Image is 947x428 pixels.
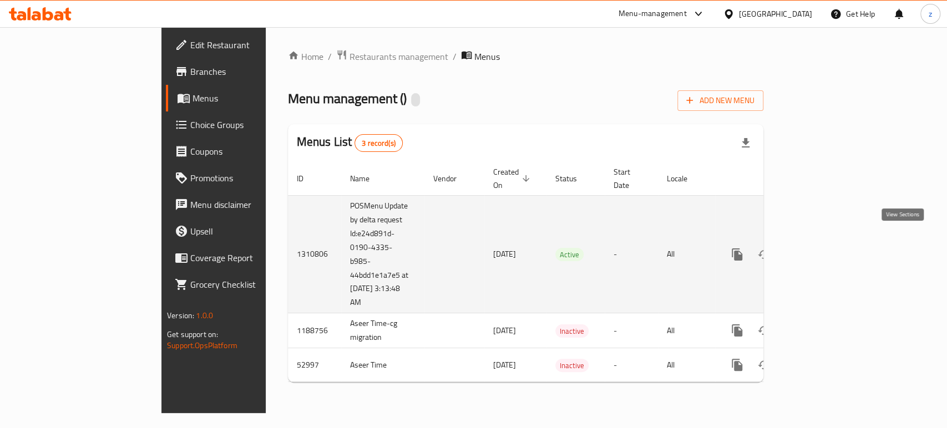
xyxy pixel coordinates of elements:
[605,313,658,348] td: -
[166,58,320,85] a: Branches
[166,111,320,138] a: Choice Groups
[715,162,839,196] th: Actions
[336,49,448,64] a: Restaurants management
[555,359,589,372] span: Inactive
[166,191,320,218] a: Menu disclaimer
[190,251,311,264] span: Coverage Report
[493,247,516,261] span: [DATE]
[751,317,777,344] button: Change Status
[166,138,320,165] a: Coupons
[166,218,320,244] a: Upsell
[686,94,754,108] span: Add New Menu
[166,32,320,58] a: Edit Restaurant
[724,317,751,344] button: more
[190,198,311,211] span: Menu disclaimer
[751,241,777,268] button: Change Status
[297,172,318,185] span: ID
[555,248,584,261] div: Active
[350,172,384,185] span: Name
[739,8,812,20] div: [GEOGRAPHIC_DATA]
[355,138,402,149] span: 3 record(s)
[677,90,763,111] button: Add New Menu
[190,278,311,291] span: Grocery Checklist
[493,165,533,192] span: Created On
[555,325,589,338] span: Inactive
[341,195,424,313] td: POSMenu Update by delta request Id:e24d891d-0190-4335-b985-44bdd1e1a7e5 at [DATE] 3:13:48 AM
[658,348,715,382] td: All
[929,8,932,20] span: z
[732,130,759,156] div: Export file
[193,91,311,105] span: Menus
[555,172,591,185] span: Status
[433,172,471,185] span: Vendor
[355,134,403,152] div: Total records count
[474,50,500,63] span: Menus
[196,308,213,323] span: 1.0.0
[190,65,311,78] span: Branches
[190,118,311,131] span: Choice Groups
[190,38,311,52] span: Edit Restaurant
[667,172,702,185] span: Locale
[555,359,589,372] div: Inactive
[166,85,320,111] a: Menus
[288,49,763,64] nav: breadcrumb
[658,195,715,313] td: All
[341,313,424,348] td: Aseer Time-cg migration
[167,338,237,353] a: Support.OpsPlatform
[166,271,320,298] a: Grocery Checklist
[724,351,751,378] button: more
[605,195,658,313] td: -
[288,86,407,111] span: Menu management ( )
[190,145,311,158] span: Coupons
[190,225,311,238] span: Upsell
[751,351,777,378] button: Change Status
[724,241,751,268] button: more
[605,348,658,382] td: -
[341,348,424,382] td: Aseer Time
[658,313,715,348] td: All
[614,165,645,192] span: Start Date
[493,358,516,372] span: [DATE]
[166,165,320,191] a: Promotions
[190,171,311,185] span: Promotions
[453,50,457,63] li: /
[350,50,448,63] span: Restaurants management
[555,248,584,261] span: Active
[328,50,332,63] li: /
[288,162,839,383] table: enhanced table
[166,244,320,271] a: Coverage Report
[619,7,687,21] div: Menu-management
[297,134,403,152] h2: Menus List
[493,323,516,338] span: [DATE]
[167,308,194,323] span: Version:
[167,327,218,342] span: Get support on:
